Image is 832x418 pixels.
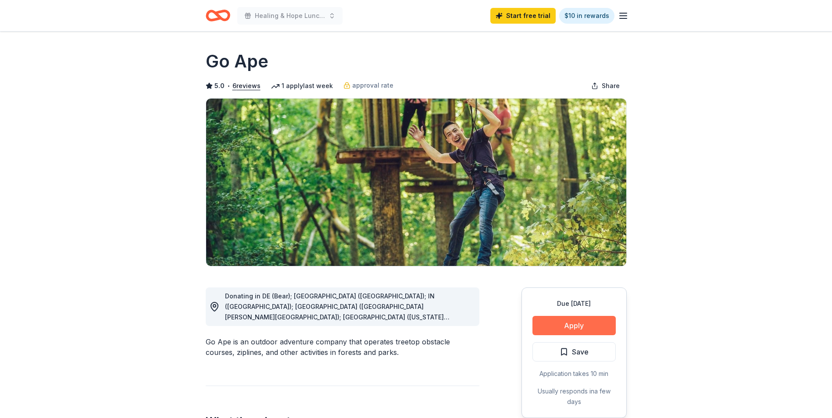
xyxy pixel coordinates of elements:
[572,346,589,358] span: Save
[206,5,230,26] a: Home
[532,386,616,407] div: Usually responds in a few days
[237,7,343,25] button: Healing & Hope Luncheon
[232,81,261,91] button: 6reviews
[490,8,556,24] a: Start free trial
[214,81,225,91] span: 5.0
[227,82,230,89] span: •
[532,368,616,379] div: Application takes 10 min
[206,99,626,266] img: Image for Go Ape
[271,81,333,91] div: 1 apply last week
[206,337,479,358] div: Go Ape is an outdoor adventure company that operates treetop obstacle courses, ziplines, and othe...
[225,292,456,384] span: Donating in DE (Bear); [GEOGRAPHIC_DATA] ([GEOGRAPHIC_DATA]); IN ([GEOGRAPHIC_DATA]); [GEOGRAPHIC...
[532,316,616,335] button: Apply
[532,342,616,361] button: Save
[559,8,614,24] a: $10 in rewards
[206,49,268,74] h1: Go Ape
[584,77,627,95] button: Share
[255,11,325,21] span: Healing & Hope Luncheon
[343,80,393,91] a: approval rate
[352,80,393,91] span: approval rate
[602,81,620,91] span: Share
[532,298,616,309] div: Due [DATE]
